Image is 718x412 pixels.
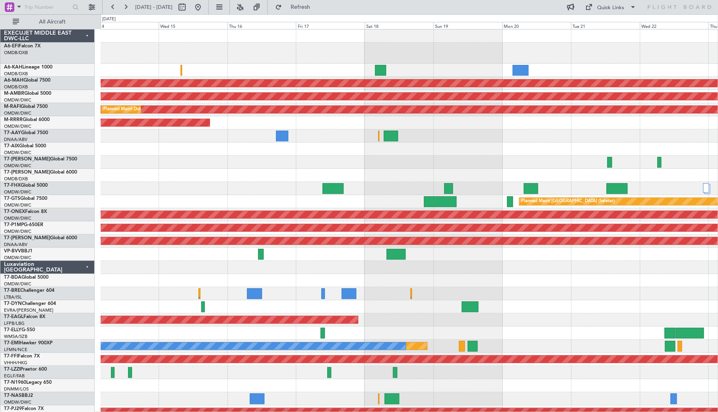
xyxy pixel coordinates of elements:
[4,367,47,372] a: T7-LZZIPraetor 600
[272,1,319,14] button: Refresh
[571,22,640,29] div: Tue 21
[4,123,31,129] a: OMDW/DWC
[4,104,21,109] span: M-RAFI
[4,91,24,96] span: M-AMBR
[4,84,28,90] a: OMDB/DXB
[4,341,52,346] a: T7-EMIHawker 900XP
[4,320,25,326] a: LFPB/LBG
[4,406,22,411] span: T7-PJ29
[4,347,27,353] a: LFMN/NCE
[4,249,21,254] span: VP-BVV
[4,104,48,109] a: M-RAFIGlobal 7500
[4,236,50,240] span: T7-[PERSON_NAME]
[9,16,86,28] button: All Aircraft
[4,307,53,313] a: EVRA/[PERSON_NAME]
[4,44,41,49] a: A6-EFIFalcon 7X
[4,228,31,234] a: OMDW/DWC
[4,360,27,366] a: VHHH/HKG
[521,195,615,207] div: Planned Maint [GEOGRAPHIC_DATA] (Seletar)
[4,97,31,103] a: OMDW/DWC
[4,71,28,77] a: OMDB/DXB
[4,373,25,379] a: EGLF/FAB
[24,1,70,13] input: Trip Number
[102,16,116,23] div: [DATE]
[4,137,27,143] a: DNAA/ABV
[365,22,433,29] div: Sat 18
[21,19,84,25] span: All Aircraft
[4,215,31,221] a: OMDW/DWC
[4,91,51,96] a: M-AMBRGlobal 5000
[4,163,31,169] a: OMDW/DWC
[4,341,19,346] span: T7-EMI
[4,301,56,306] a: T7-DYNChallenger 604
[4,117,50,122] a: M-RRRRGlobal 6000
[4,281,31,287] a: OMDW/DWC
[4,117,23,122] span: M-RRRR
[135,4,173,11] span: [DATE] - [DATE]
[4,334,27,340] a: WMSA/SZB
[4,399,31,405] a: OMDW/DWC
[4,209,25,214] span: T7-ONEX
[4,393,21,398] span: T7-NAS
[4,150,31,156] a: OMDW/DWC
[4,110,31,116] a: OMDW/DWC
[4,354,40,359] a: T7-FFIFalcon 7X
[4,144,19,148] span: T7-AIX
[4,288,54,293] a: T7-BREChallenger 604
[4,202,31,208] a: OMDW/DWC
[4,380,52,385] a: T7-N1960Legacy 650
[4,314,23,319] span: T7-EAGL
[4,78,23,83] span: A6-MAH
[4,288,20,293] span: T7-BRE
[4,44,19,49] span: A6-EFI
[4,380,26,385] span: T7-N1960
[4,65,52,70] a: A6-KAHLineage 1000
[4,170,77,175] a: T7-[PERSON_NAME]Global 6000
[4,242,27,248] a: DNAA/ABV
[227,22,296,29] div: Thu 16
[4,255,31,261] a: OMDW/DWC
[4,328,21,332] span: T7-ELLY
[4,275,49,280] a: T7-BDAGlobal 5000
[103,103,182,115] div: Planned Maint Dubai (Al Maktoum Intl)
[4,183,21,188] span: T7-FHX
[4,223,43,227] a: T7-P1MPG-650ER
[433,22,502,29] div: Sun 19
[283,4,317,10] span: Refresh
[4,393,33,398] a: T7-NASBBJ2
[4,176,28,182] a: OMDB/DXB
[4,249,33,254] a: VP-BVVBBJ1
[4,223,24,227] span: T7-P1MP
[581,1,640,14] button: Quick Links
[4,144,46,148] a: T7-AIXGlobal 5000
[4,294,22,300] a: LTBA/ISL
[4,157,77,162] a: T7-[PERSON_NAME]Global 7500
[4,183,48,188] a: T7-FHXGlobal 5000
[4,328,35,332] a: T7-ELLYG-550
[90,22,159,29] div: Tue 14
[4,78,50,83] a: A6-MAHGlobal 7500
[502,22,571,29] div: Mon 20
[4,131,48,135] a: T7-AAYGlobal 7500
[4,314,45,319] a: T7-EAGLFalcon 8X
[4,275,21,280] span: T7-BDA
[4,367,20,372] span: T7-LZZI
[4,196,20,201] span: T7-GTS
[296,22,365,29] div: Fri 17
[4,301,22,306] span: T7-DYN
[4,50,28,56] a: OMDB/DXB
[4,189,31,195] a: OMDW/DWC
[4,236,77,240] a: T7-[PERSON_NAME]Global 6000
[4,196,47,201] a: T7-GTSGlobal 7500
[4,354,18,359] span: T7-FFI
[4,209,47,214] a: T7-ONEXFalcon 8X
[597,4,624,12] div: Quick Links
[4,406,44,411] a: T7-PJ29Falcon 7X
[4,170,50,175] span: T7-[PERSON_NAME]
[4,131,21,135] span: T7-AAY
[4,157,50,162] span: T7-[PERSON_NAME]
[159,22,227,29] div: Wed 15
[4,386,29,392] a: DNMM/LOS
[4,65,22,70] span: A6-KAH
[640,22,708,29] div: Wed 22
